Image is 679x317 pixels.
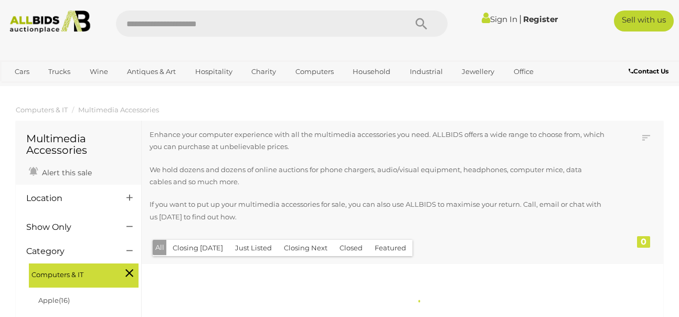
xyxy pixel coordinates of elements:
button: Search [395,10,448,37]
button: Closing Next [278,240,334,256]
a: Computers [289,63,341,80]
span: Computers & IT [31,266,110,281]
b: Contact Us [629,67,669,75]
a: Multimedia Accessories [78,105,159,114]
a: Register [523,14,558,24]
button: Just Listed [229,240,278,256]
p: If you want to put up your multimedia accessories for sale, you can also use ALLBIDS to maximise ... [150,198,606,223]
button: All [153,240,167,255]
p: We hold dozens and dozens of online auctions for phone chargers, audio/visual equipment, headphon... [150,164,606,188]
button: Closing [DATE] [166,240,229,256]
div: 0 [637,236,650,248]
a: Sign In [482,14,517,24]
span: (16) [59,296,70,304]
a: Contact Us [629,66,671,77]
p: Enhance your computer experience with all the multimedia accessories you need. ALLBIDS offers a w... [150,129,606,153]
a: Charity [245,63,283,80]
a: Computers & IT [16,105,68,114]
h4: Show Only [26,223,111,232]
h4: Category [26,247,111,256]
span: | [519,13,522,25]
h4: Location [26,194,111,203]
a: Household [346,63,397,80]
h1: Multimedia Accessories [26,133,131,156]
a: Cars [8,63,36,80]
span: Alert this sale [39,168,92,177]
a: Hospitality [188,63,239,80]
a: Sell with us [614,10,674,31]
a: Office [507,63,540,80]
button: Closed [333,240,369,256]
button: Featured [368,240,412,256]
a: Jewellery [455,63,501,80]
a: Wine [83,63,115,80]
a: Trucks [41,63,77,80]
a: Industrial [403,63,450,80]
a: Apple(16) [38,296,70,304]
a: Alert this sale [26,164,94,179]
a: Sports [8,80,43,98]
a: Antiques & Art [120,63,183,80]
a: [GEOGRAPHIC_DATA] [48,80,136,98]
img: Allbids.com.au [5,10,96,33]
